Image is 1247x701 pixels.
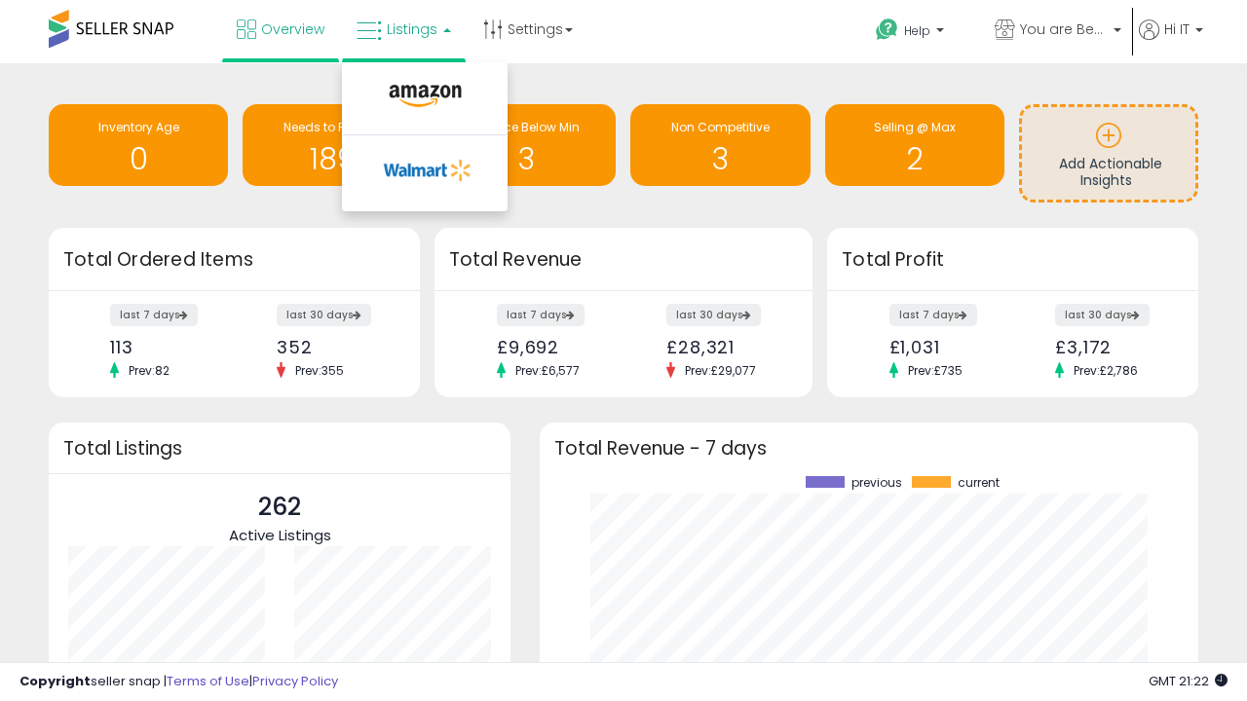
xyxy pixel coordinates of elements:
[1020,19,1108,39] span: You are Beautiful ([GEOGRAPHIC_DATA])
[229,489,331,526] p: 262
[889,304,977,326] label: last 7 days
[825,104,1004,186] a: Selling @ Max 2
[1059,154,1162,191] span: Add Actionable Insights
[252,672,338,690] a: Privacy Policy
[261,19,324,39] span: Overview
[229,525,331,545] span: Active Listings
[958,476,1000,490] span: current
[874,119,956,135] span: Selling @ Max
[243,104,422,186] a: Needs to Reprice 189
[63,246,405,274] h3: Total Ordered Items
[1055,337,1164,357] div: £3,172
[19,673,338,691] div: seller snap | |
[898,362,972,379] span: Prev: £735
[19,672,91,690] strong: Copyright
[387,19,437,39] span: Listings
[110,337,219,357] div: 113
[1022,107,1195,200] a: Add Actionable Insights
[506,362,589,379] span: Prev: £6,577
[497,337,609,357] div: £9,692
[497,304,585,326] label: last 7 days
[851,476,902,490] span: previous
[167,672,249,690] a: Terms of Use
[98,119,179,135] span: Inventory Age
[449,246,798,274] h3: Total Revenue
[1139,19,1203,63] a: Hi IT
[675,362,766,379] span: Prev: £29,077
[49,104,228,186] a: Inventory Age 0
[446,143,606,175] h1: 3
[110,304,198,326] label: last 7 days
[277,337,386,357] div: 352
[640,143,800,175] h1: 3
[283,119,382,135] span: Needs to Reprice
[875,18,899,42] i: Get Help
[671,119,770,135] span: Non Competitive
[1149,672,1228,690] span: 2025-08-16 21:22 GMT
[666,337,778,357] div: £28,321
[58,143,218,175] h1: 0
[904,22,930,39] span: Help
[472,119,580,135] span: BB Price Below Min
[889,337,999,357] div: £1,031
[1064,362,1148,379] span: Prev: £2,786
[436,104,616,186] a: BB Price Below Min 3
[1055,304,1150,326] label: last 30 days
[63,441,496,456] h3: Total Listings
[277,304,371,326] label: last 30 days
[285,362,354,379] span: Prev: 355
[252,143,412,175] h1: 189
[835,143,995,175] h1: 2
[554,441,1184,456] h3: Total Revenue - 7 days
[1164,19,1190,39] span: Hi IT
[119,362,179,379] span: Prev: 82
[666,304,761,326] label: last 30 days
[860,3,977,63] a: Help
[842,246,1184,274] h3: Total Profit
[630,104,810,186] a: Non Competitive 3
